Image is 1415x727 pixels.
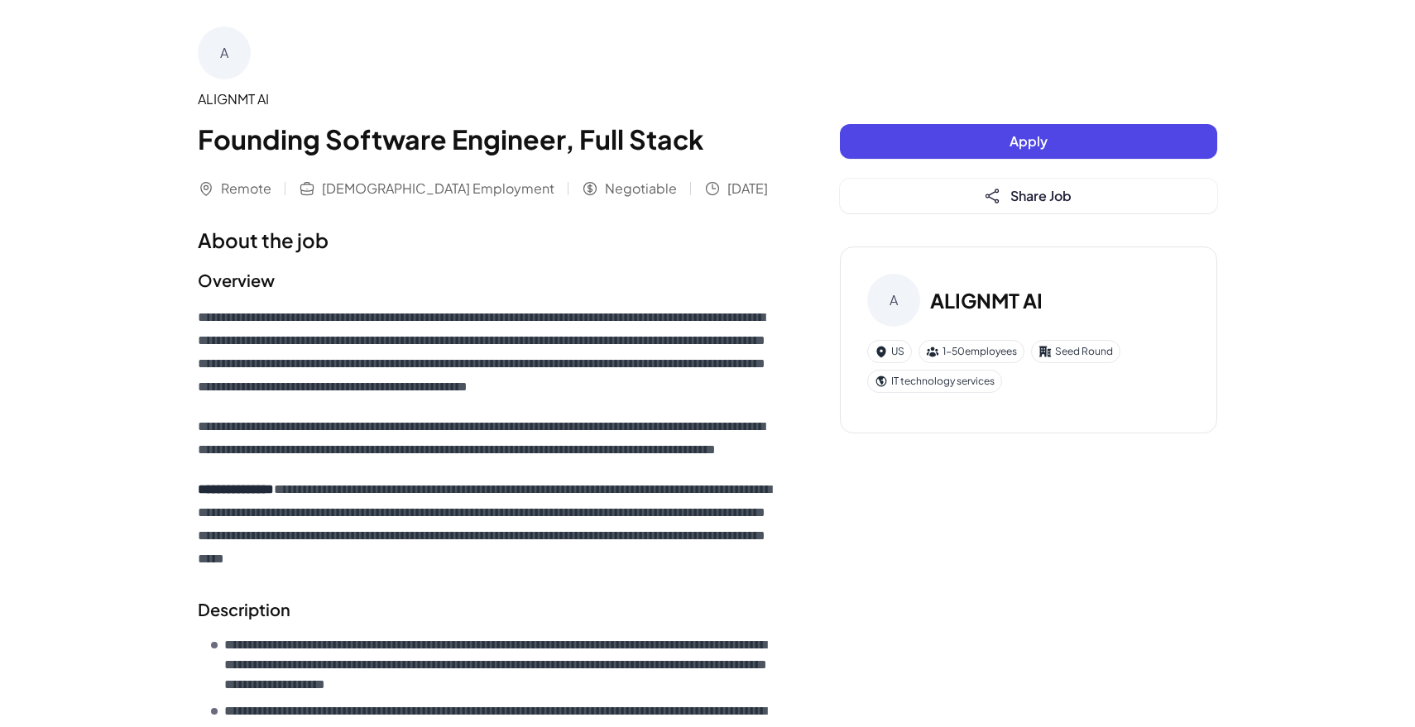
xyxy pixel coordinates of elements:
h1: Founding Software Engineer, Full Stack [198,119,774,159]
button: Apply [840,124,1217,159]
div: ALIGNMT AI [198,89,774,109]
h3: ALIGNMT AI [930,285,1043,315]
span: [DATE] [727,179,768,198]
div: IT technology services [867,370,1002,393]
div: A [198,26,251,79]
span: [DEMOGRAPHIC_DATA] Employment [322,179,554,198]
h1: About the job [198,225,774,255]
div: US [867,340,912,363]
div: Seed Round [1031,340,1120,363]
h2: Description [198,597,774,622]
span: Share Job [1010,187,1072,204]
span: Apply [1010,132,1048,150]
span: Remote [221,179,271,198]
div: A [867,274,920,327]
span: Negotiable [605,179,677,198]
h2: Overview [198,268,774,293]
div: 1-50 employees [919,340,1024,363]
button: Share Job [840,179,1217,213]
